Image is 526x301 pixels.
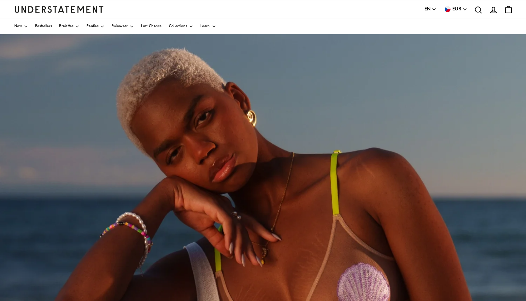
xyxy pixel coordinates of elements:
[444,5,467,13] button: EUR
[200,19,216,34] a: Learn
[169,19,193,34] a: Collections
[112,19,134,34] a: Swimwear
[169,25,187,28] span: Collections
[424,5,430,13] span: EN
[87,19,104,34] a: Panties
[14,25,22,28] span: New
[59,25,73,28] span: Bralettes
[14,19,28,34] a: New
[87,25,98,28] span: Panties
[35,19,52,34] a: Bestsellers
[141,19,161,34] a: Last Chance
[59,19,79,34] a: Bralettes
[424,5,437,13] button: EN
[112,25,128,28] span: Swimwear
[35,25,52,28] span: Bestsellers
[141,25,161,28] span: Last Chance
[14,6,104,13] a: Understatement Homepage
[200,25,210,28] span: Learn
[452,5,461,13] span: EUR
